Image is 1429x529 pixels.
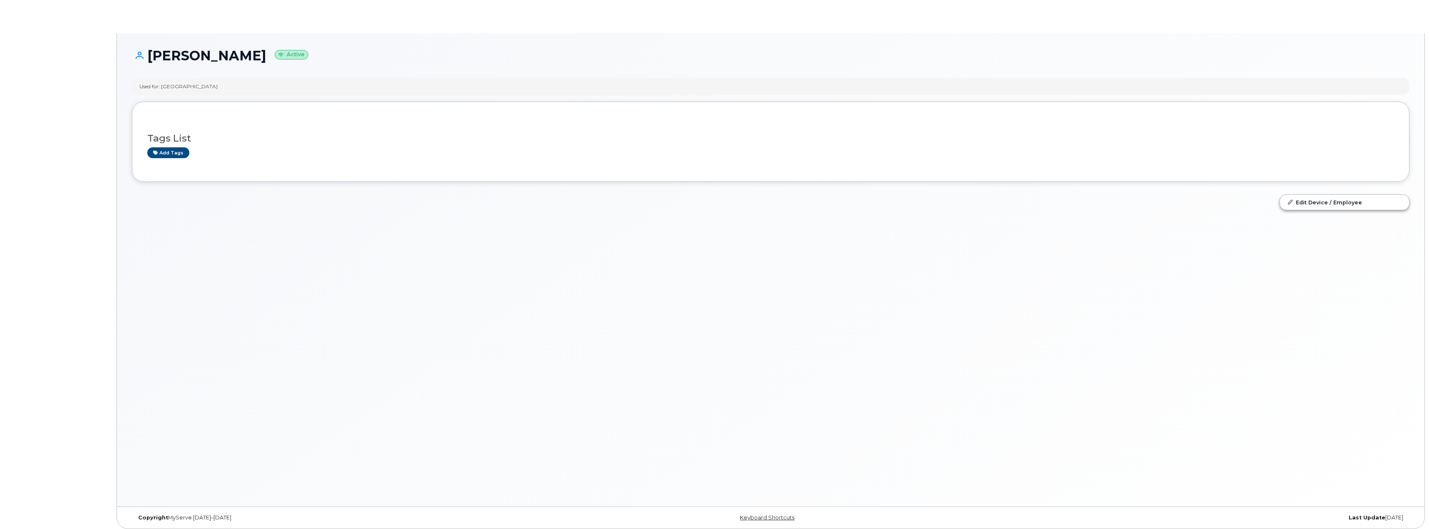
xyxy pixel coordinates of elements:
[147,147,189,158] a: Add tags
[275,50,308,60] small: Active
[147,133,1394,144] h3: Tags List
[740,514,794,521] a: Keyboard Shortcuts
[1349,514,1385,521] strong: Last Update
[132,514,558,521] div: MyServe [DATE]–[DATE]
[984,514,1409,521] div: [DATE]
[132,48,1409,63] h1: [PERSON_NAME]
[138,514,168,521] strong: Copyright
[1280,195,1409,210] a: Edit Device / Employee
[139,83,218,90] div: Used for: [GEOGRAPHIC_DATA]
